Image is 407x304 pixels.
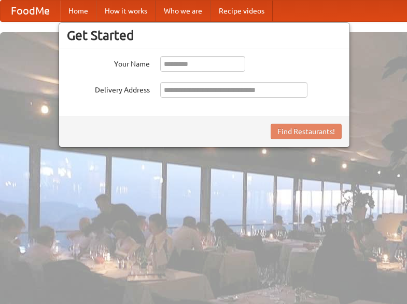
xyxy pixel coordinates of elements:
[67,82,150,95] label: Delivery Address
[67,28,342,43] h3: Get Started
[271,124,342,139] button: Find Restaurants!
[60,1,96,21] a: Home
[210,1,273,21] a: Recipe videos
[67,56,150,69] label: Your Name
[156,1,210,21] a: Who we are
[96,1,156,21] a: How it works
[1,1,60,21] a: FoodMe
